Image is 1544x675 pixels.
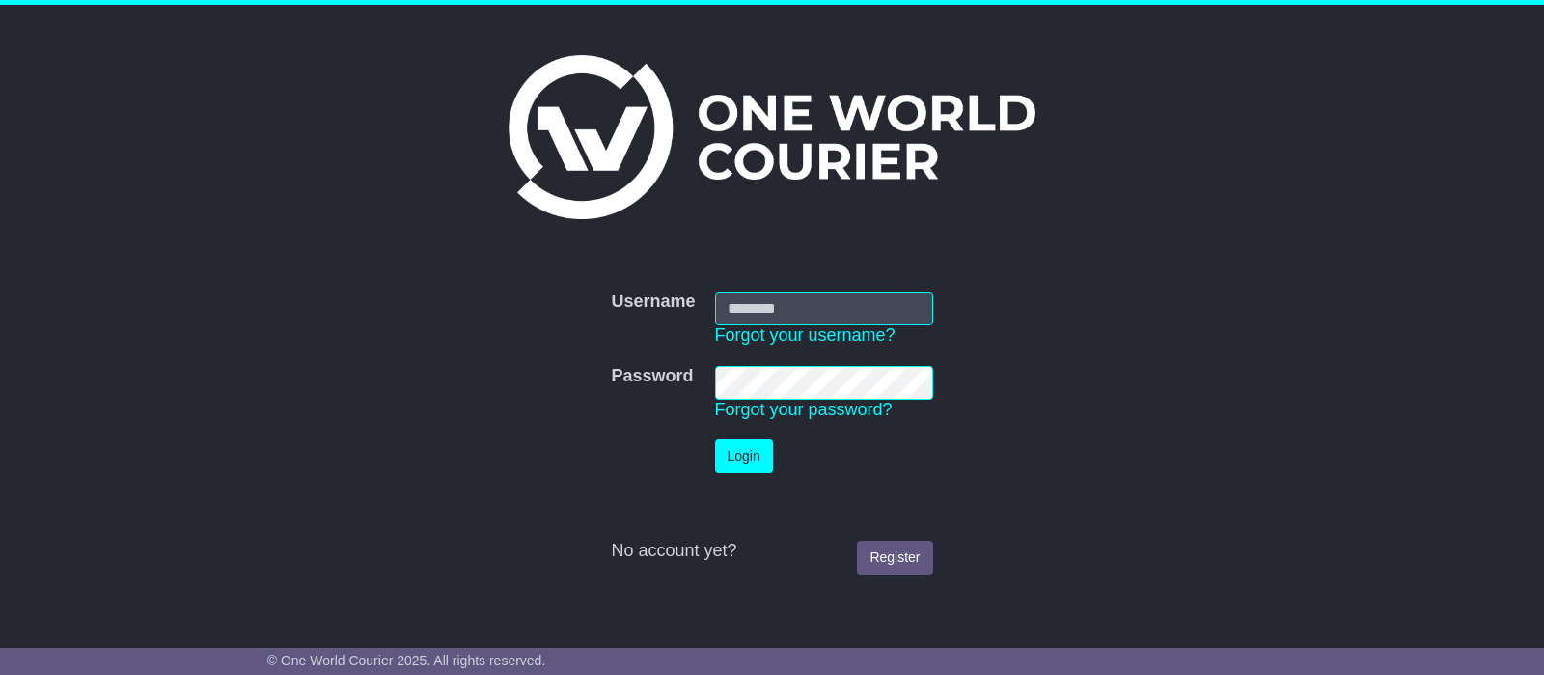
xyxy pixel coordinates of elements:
[267,653,546,668] span: © One World Courier 2025. All rights reserved.
[611,541,932,562] div: No account yet?
[509,55,1035,219] img: One World
[715,400,893,419] a: Forgot your password?
[857,541,932,575] a: Register
[611,366,693,387] label: Password
[715,439,773,473] button: Login
[611,292,695,313] label: Username
[715,325,896,345] a: Forgot your username?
